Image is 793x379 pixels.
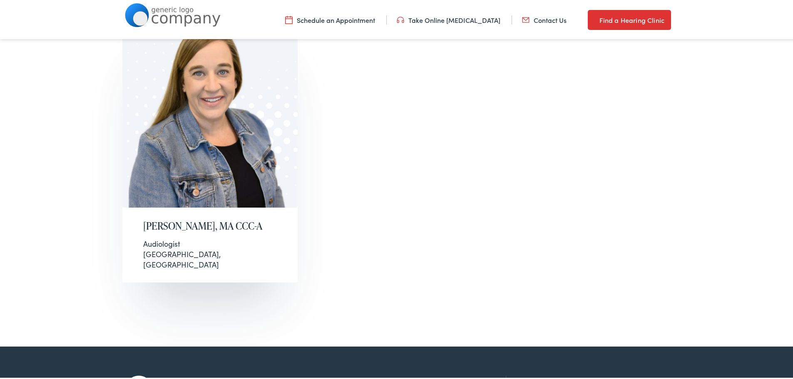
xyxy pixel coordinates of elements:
[397,14,500,23] a: Take Online [MEDICAL_DATA]
[522,14,529,23] img: utility icon
[588,8,671,28] a: Find a Hearing Clinic
[588,13,595,23] img: utility icon
[143,237,277,247] div: Audiologist
[285,14,375,23] a: Schedule an Appointment
[143,218,277,230] h2: [PERSON_NAME], MA CCC-A
[522,14,567,23] a: Contact Us
[397,14,404,23] img: utility icon
[143,237,277,268] div: [GEOGRAPHIC_DATA], [GEOGRAPHIC_DATA]
[122,13,298,280] a: [PERSON_NAME], MA CCC-A Audiologist[GEOGRAPHIC_DATA], [GEOGRAPHIC_DATA]
[285,14,293,23] img: utility icon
